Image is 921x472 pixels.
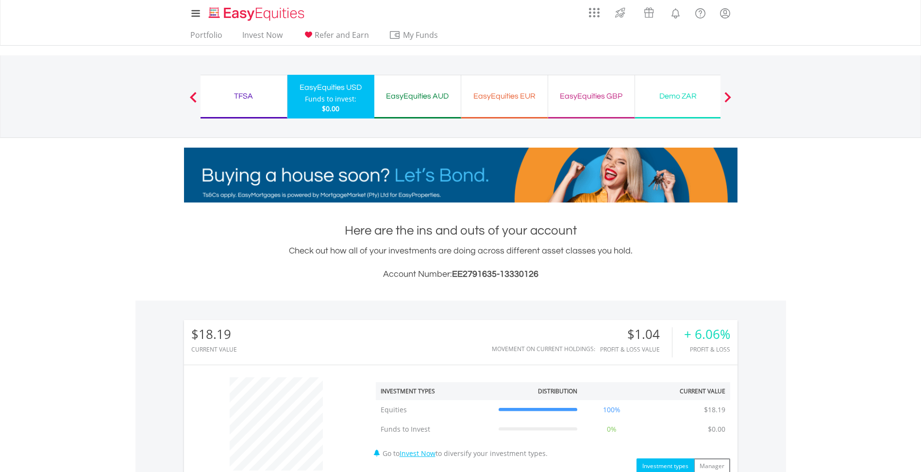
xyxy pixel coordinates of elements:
img: grid-menu-icon.svg [589,7,600,18]
span: Refer and Earn [315,30,369,40]
td: $0.00 [703,420,730,439]
h1: Here are the ins and outs of your account [184,222,737,239]
div: Demo ZAR [641,89,716,103]
button: Previous [184,97,203,106]
div: Funds to invest: [305,94,356,104]
a: AppsGrid [583,2,606,18]
h3: Account Number: [184,268,737,281]
div: EasyEquities GBP [554,89,629,103]
td: $18.19 [699,400,730,420]
div: $1.04 [600,327,672,341]
img: EasyMortage Promotion Banner [184,148,737,202]
a: Portfolio [186,30,226,45]
div: Distribution [538,387,577,395]
div: Check out how all of your investments are doing across different asset classes you hold. [184,244,737,281]
div: TFSA [206,89,281,103]
button: Next [718,97,737,106]
div: CURRENT VALUE [191,346,237,353]
img: vouchers-v2.svg [641,5,657,20]
div: EasyEquities EUR [467,89,542,103]
span: My Funds [389,29,452,41]
span: EE2791635-13330126 [452,270,538,279]
div: EasyEquities USD [293,81,368,94]
td: Equities [376,400,494,420]
a: FAQ's and Support [688,2,713,22]
td: 0% [582,420,641,439]
a: Vouchers [635,2,663,20]
img: EasyEquities_Logo.png [207,6,308,22]
div: Movement on Current Holdings: [492,346,595,352]
a: Invest Now [400,449,435,458]
th: Investment Types [376,382,494,400]
div: + 6.06% [684,327,730,341]
th: Current Value [641,382,730,400]
a: Invest Now [238,30,286,45]
span: $0.00 [322,104,339,113]
td: 100% [582,400,641,420]
div: $18.19 [191,327,237,341]
a: My Profile [713,2,737,24]
a: Home page [205,2,308,22]
div: Profit & Loss Value [600,346,672,353]
a: Notifications [663,2,688,22]
a: Refer and Earn [299,30,373,45]
div: EasyEquities AUD [380,89,455,103]
img: thrive-v2.svg [612,5,628,20]
div: Profit & Loss [684,346,730,353]
td: Funds to Invest [376,420,494,439]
